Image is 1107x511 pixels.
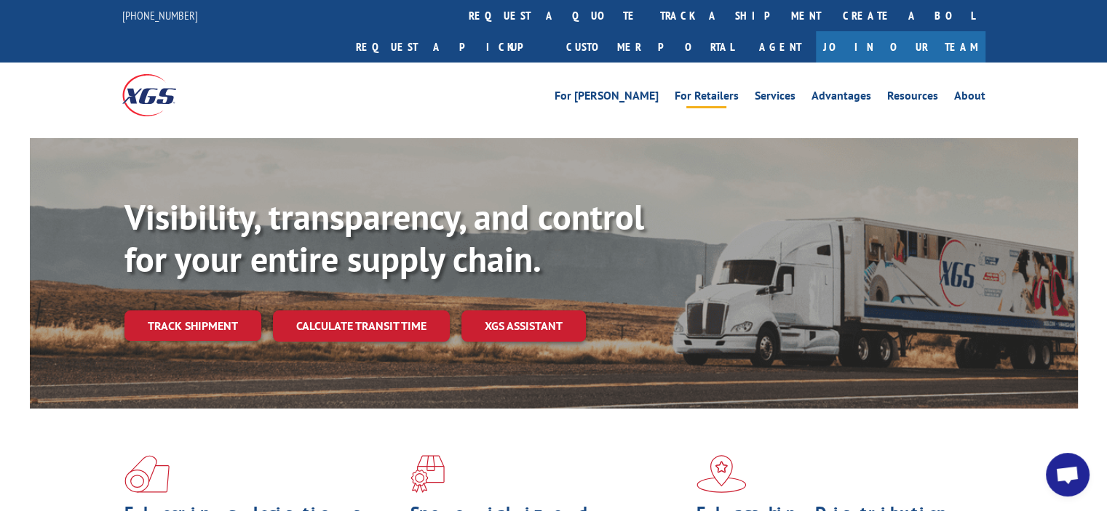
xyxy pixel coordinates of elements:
a: [PHONE_NUMBER] [122,8,198,23]
a: Customer Portal [555,31,745,63]
img: xgs-icon-focused-on-flooring-red [410,455,445,493]
a: XGS ASSISTANT [461,310,586,342]
div: Open chat [1046,453,1090,496]
a: Join Our Team [816,31,985,63]
b: Visibility, transparency, and control for your entire supply chain. [124,194,644,281]
a: Request a pickup [345,31,555,63]
a: Calculate transit time [273,310,450,342]
a: About [954,90,985,106]
a: Advantages [812,90,871,106]
img: xgs-icon-flagship-distribution-model-red [697,455,747,493]
a: For Retailers [675,90,739,106]
a: Services [755,90,795,106]
a: Track shipment [124,310,261,341]
a: Resources [887,90,938,106]
a: Agent [745,31,816,63]
a: For [PERSON_NAME] [555,90,659,106]
img: xgs-icon-total-supply-chain-intelligence-red [124,455,170,493]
